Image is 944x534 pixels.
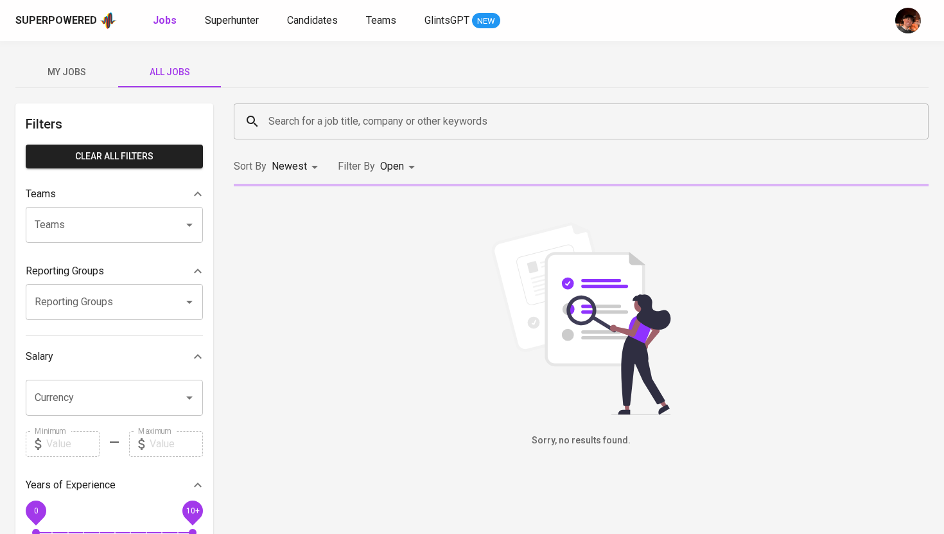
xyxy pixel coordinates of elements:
[150,431,203,457] input: Value
[485,222,677,415] img: file_searching.svg
[366,13,399,29] a: Teams
[26,258,203,284] div: Reporting Groups
[287,13,340,29] a: Candidates
[15,11,117,30] a: Superpoweredapp logo
[15,13,97,28] div: Superpowered
[272,159,307,174] p: Newest
[26,472,203,498] div: Years of Experience
[46,431,100,457] input: Value
[26,344,203,369] div: Salary
[26,349,53,364] p: Salary
[126,64,213,80] span: All Jobs
[424,13,500,29] a: GlintsGPT NEW
[153,14,177,26] b: Jobs
[366,14,396,26] span: Teams
[180,293,198,311] button: Open
[180,216,198,234] button: Open
[26,181,203,207] div: Teams
[26,263,104,279] p: Reporting Groups
[338,159,375,174] p: Filter By
[895,8,921,33] img: diemas@glints.com
[287,14,338,26] span: Candidates
[380,155,419,179] div: Open
[153,13,179,29] a: Jobs
[26,477,116,493] p: Years of Experience
[205,14,259,26] span: Superhunter
[380,160,404,172] span: Open
[234,434,929,448] h6: Sorry, no results found.
[180,389,198,407] button: Open
[424,14,469,26] span: GlintsGPT
[36,148,193,165] span: Clear All filters
[33,506,38,515] span: 0
[26,186,56,202] p: Teams
[272,155,322,179] div: Newest
[26,114,203,134] h6: Filters
[205,13,261,29] a: Superhunter
[100,11,117,30] img: app logo
[234,159,267,174] p: Sort By
[26,145,203,168] button: Clear All filters
[23,64,110,80] span: My Jobs
[186,506,199,515] span: 10+
[472,15,500,28] span: NEW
